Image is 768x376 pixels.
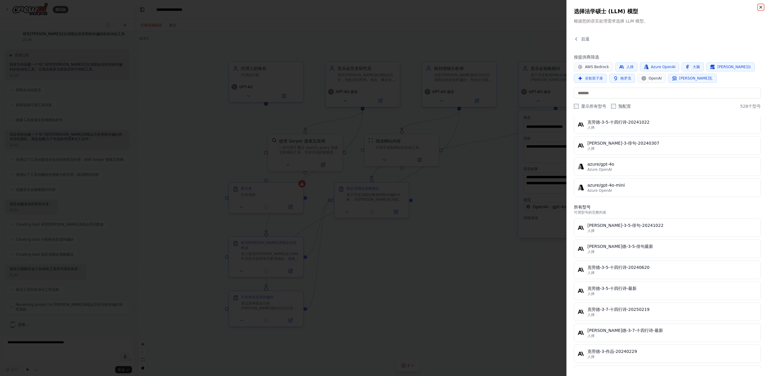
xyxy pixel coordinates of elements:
font: [PERSON_NAME]瓦 [679,76,713,80]
font: 所有型号 [574,205,591,209]
font: 人择 [587,146,595,151]
button: 大脑 [682,62,704,71]
font: 型号 [752,104,761,109]
font: Azure OpenAI [651,65,676,69]
font: [PERSON_NAME]-3-俳句-20240307 [587,141,659,146]
font: AWS Bedrock [585,65,609,69]
button: [PERSON_NAME]德-3-5-俳句最新人择 [574,239,761,258]
button: [PERSON_NAME]-3-俳句-20240307人择 [574,136,761,155]
button: [PERSON_NAME]尔 [706,62,755,71]
button: 克劳德-3-5-十四行诗-20240620人择 [574,260,761,279]
font: [PERSON_NAME]尔 [717,65,751,69]
font: 人择 [587,229,595,233]
font: 选择法学硕士 (LLM) 模型 [574,8,638,14]
font: 人择 [587,125,595,130]
button: [PERSON_NAME]瓦 [668,74,717,83]
input: 显示所有型号 [574,104,579,109]
font: 克劳德-3-5-十四行诗-20240620 [587,265,649,270]
button: 克劳德-3-7-十四行诗-20250219人择 [574,302,761,321]
font: 可用型号的完整列表 [574,210,606,215]
font: [PERSON_NAME]德-3-5-俳句最新 [587,244,653,249]
font: 人择 [626,65,634,69]
font: 人择 [587,355,595,359]
button: 人择 [615,62,637,71]
font: Azure OpenAI [587,167,612,172]
font: 克劳德-3-7-十四行诗-20250219 [587,307,649,312]
button: Azure OpenAI [640,62,679,71]
font: 格罗克 [620,76,631,80]
button: 谷歌双子座 [574,74,607,83]
button: [PERSON_NAME]-3-5-俳句-20241022人择 [574,218,761,237]
font: 克劳德-3-作品-20240229 [587,349,637,354]
font: 人择 [587,250,595,254]
font: 人择 [587,334,595,338]
font: 大脑 [693,65,700,69]
button: 克劳德-3-作品-20240229人择 [574,344,761,363]
font: 克劳德-3-5-十四行诗-最新 [587,286,637,291]
font: azure/gpt-4o-mini [587,183,625,188]
button: AWS Bedrock [574,62,613,71]
font: 根据您的语言处理需求选择 LLM 模型。 [574,19,648,23]
font: OpenAI [649,76,662,80]
font: 人择 [587,271,595,275]
font: 528个 [740,104,752,109]
button: 格罗克 [609,74,635,83]
input: 预配置 [611,104,616,109]
font: 人择 [587,292,595,296]
button: [PERSON_NAME]德-3-7-十四行诗-最新人择 [574,323,761,342]
font: 显示所有型号 [581,104,606,109]
button: OpenAI [637,74,666,83]
font: 人择 [587,313,595,317]
font: 后退 [581,37,589,41]
button: 后退 [574,36,589,42]
font: azure/gpt-4o [587,162,614,167]
font: [PERSON_NAME]德-3-7-十四行诗-最新 [587,328,663,333]
button: 克劳德-3-5-十四行诗-20241022人择 [574,115,761,134]
button: azure/gpt-4o-miniAzure OpenAI [574,178,761,197]
font: Azure OpenAI [587,188,612,193]
font: 按提供商筛选 [574,55,599,59]
font: 克劳德-3-5-十四行诗-20241022 [587,120,649,125]
font: [PERSON_NAME]-3-5-俳句-20241022 [587,223,664,228]
button: 克劳德-3-5-十四行诗-最新人择 [574,281,761,300]
button: azure/gpt-4oAzure OpenAI [574,157,761,176]
font: 谷歌双子座 [585,76,603,80]
font: 预配置 [618,104,631,109]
